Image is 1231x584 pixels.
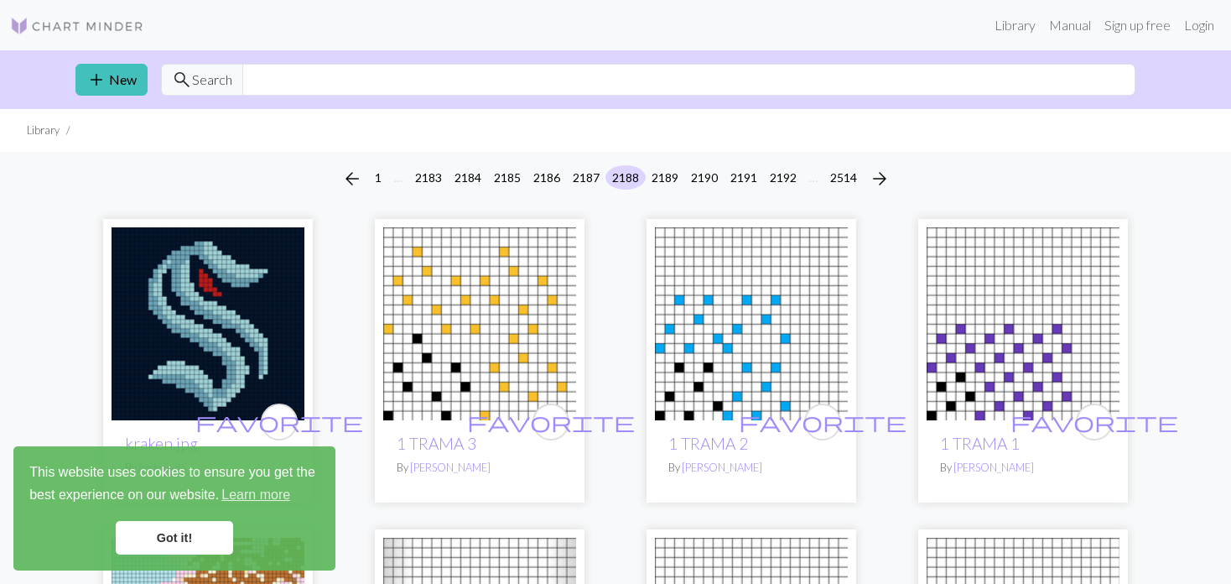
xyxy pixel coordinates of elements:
[927,314,1119,330] a: 1 TRAMA 1
[532,404,569,441] button: favourite
[655,314,848,330] a: 1 TRAMA 2
[172,68,192,91] span: search
[668,460,834,476] p: By
[870,169,890,189] i: Next
[195,409,363,435] span: favorite
[1098,8,1177,42] a: Sign up free
[368,165,388,190] button: 1
[86,68,106,91] span: add
[112,314,304,330] a: kraken.jpg
[953,461,1034,474] a: [PERSON_NAME]
[1042,8,1098,42] a: Manual
[724,165,764,190] button: 2191
[195,405,363,439] i: favourite
[29,462,319,508] span: This website uses cookies to ensure you get the best experience on our website.
[940,434,1020,453] a: 1 TRAMA 1
[75,64,148,96] a: New
[1010,409,1178,435] span: favorite
[448,165,488,190] button: 2184
[27,123,60,138] li: Library
[655,227,848,420] img: 1 TRAMA 2
[566,165,606,190] button: 2187
[112,227,304,420] img: kraken.jpg
[645,165,685,190] button: 2189
[335,165,369,192] button: Previous
[739,409,906,435] span: favorite
[763,165,803,190] button: 2192
[1076,404,1113,441] button: favourite
[684,165,725,190] button: 2190
[527,165,567,190] button: 2186
[192,70,232,90] span: Search
[410,461,491,474] a: [PERSON_NAME]
[219,482,293,508] a: learn more about cookies
[927,227,1119,420] img: 1 TRAMA 1
[261,404,298,441] button: favourite
[10,16,144,36] img: Logo
[1177,8,1221,42] a: Login
[408,165,449,190] button: 2183
[397,434,476,453] a: 1 TRAMA 3
[397,460,563,476] p: By
[940,460,1106,476] p: By
[13,446,335,571] div: cookieconsent
[342,169,362,189] i: Previous
[682,461,762,474] a: [PERSON_NAME]
[116,521,233,555] a: dismiss cookie message
[383,314,576,330] a: 1 TRAMA 3
[467,409,635,435] span: favorite
[988,8,1042,42] a: Library
[125,434,198,453] a: kraken.jpg
[1010,405,1178,439] i: favourite
[823,165,864,190] button: 2514
[467,405,635,439] i: favourite
[870,167,890,190] span: arrow_forward
[668,434,748,453] a: 1 TRAMA 2
[863,165,896,192] button: Next
[383,227,576,420] img: 1 TRAMA 3
[335,165,896,192] nav: Page navigation
[342,167,362,190] span: arrow_back
[605,165,646,190] button: 2188
[487,165,527,190] button: 2185
[804,404,841,441] button: favourite
[739,405,906,439] i: favourite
